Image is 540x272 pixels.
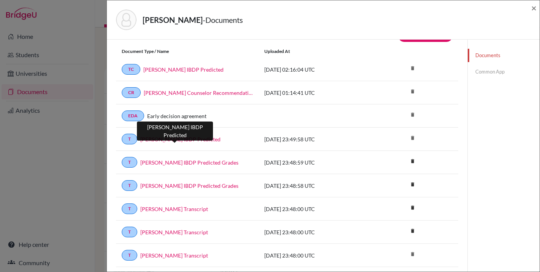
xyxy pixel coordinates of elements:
a: CR [122,87,141,98]
a: TC [122,64,140,75]
a: T [122,157,137,168]
i: delete [407,62,418,74]
a: Early decision agreement [147,112,206,120]
i: delete [407,132,418,144]
i: delete [407,179,418,190]
div: Uploaded at [259,48,373,55]
a: T [122,180,137,191]
div: [DATE] 23:48:00 UTC [259,205,373,213]
i: delete [407,248,418,260]
div: [DATE] 23:48:00 UTC [259,251,373,259]
a: [PERSON_NAME] Counselor Recommendation [144,89,253,97]
a: delete [407,226,418,237]
i: delete [407,109,418,120]
div: [DATE] 23:48:59 UTC [259,158,373,166]
div: [DATE] 02:16:04 UTC [259,66,373,74]
a: EDA [122,110,144,121]
a: T [122,250,137,261]
a: Common App [468,65,540,78]
div: [DATE] 01:14:41 UTC [259,89,373,97]
a: Documents [468,49,540,62]
button: Close [531,3,537,13]
a: [PERSON_NAME] IBDP Predicted [143,66,224,74]
a: [PERSON_NAME] Transcript [140,205,208,213]
div: [DATE] 23:48:58 UTC [259,182,373,190]
div: [PERSON_NAME] IBDP Predicted [137,122,213,141]
a: delete [407,157,418,167]
div: [DATE] 23:48:00 UTC [259,228,373,236]
a: [PERSON_NAME] Transcript [140,228,208,236]
i: delete [407,225,418,237]
a: T [122,203,137,214]
strong: [PERSON_NAME] [143,15,203,24]
a: T [122,227,137,237]
i: delete [407,86,418,97]
div: Document Type / Name [116,48,259,55]
span: × [531,2,537,13]
i: delete [407,202,418,213]
a: [PERSON_NAME] IBDP Predicted Grades [140,182,238,190]
div: [DATE] 23:49:58 UTC [259,135,373,143]
span: - Documents [203,15,243,24]
a: delete [407,203,418,213]
a: [PERSON_NAME] IBDP Predicted Grades [140,158,238,166]
a: [PERSON_NAME] Transcript [140,251,208,259]
a: delete [407,180,418,190]
i: delete [407,155,418,167]
a: T [122,134,137,144]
